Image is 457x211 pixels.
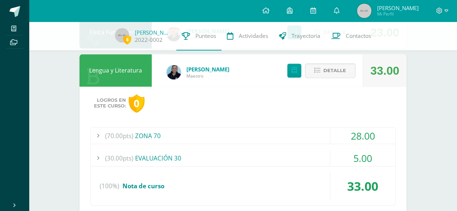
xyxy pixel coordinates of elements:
[186,66,229,73] a: [PERSON_NAME]
[135,29,171,36] a: [PERSON_NAME]
[330,127,395,144] div: 28.00
[94,97,126,109] span: Logros en este curso:
[122,181,164,190] span: Nota de curso
[115,28,129,43] img: 45x45
[195,32,216,40] span: Punteos
[100,172,119,199] span: (100%)
[305,63,355,78] button: Detalle
[330,172,395,199] div: 33.00
[330,150,395,166] div: 5.00
[129,94,145,113] div: 0
[221,22,273,50] a: Actividades
[135,36,163,44] a: 2022-0002
[167,65,181,79] img: 9587b11a6988a136ca9b298a8eab0d3f.png
[370,54,399,87] div: 33.00
[186,73,229,79] span: Maestro
[377,4,418,12] span: [PERSON_NAME]
[273,22,326,50] a: Trayectoria
[176,22,221,50] a: Punteos
[105,150,133,166] span: (30.00pts)
[91,150,395,166] div: EVALUACIÓN 30
[357,4,371,18] img: 45x45
[346,32,371,40] span: Contactos
[91,127,395,144] div: ZONA 70
[323,64,346,77] span: Detalle
[326,22,376,50] a: Contactos
[105,127,133,144] span: (70.00pts)
[123,35,131,44] span: 6
[292,32,320,40] span: Trayectoria
[239,32,268,40] span: Actividades
[377,11,418,17] span: Mi Perfil
[79,54,152,87] div: Lengua y Literatura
